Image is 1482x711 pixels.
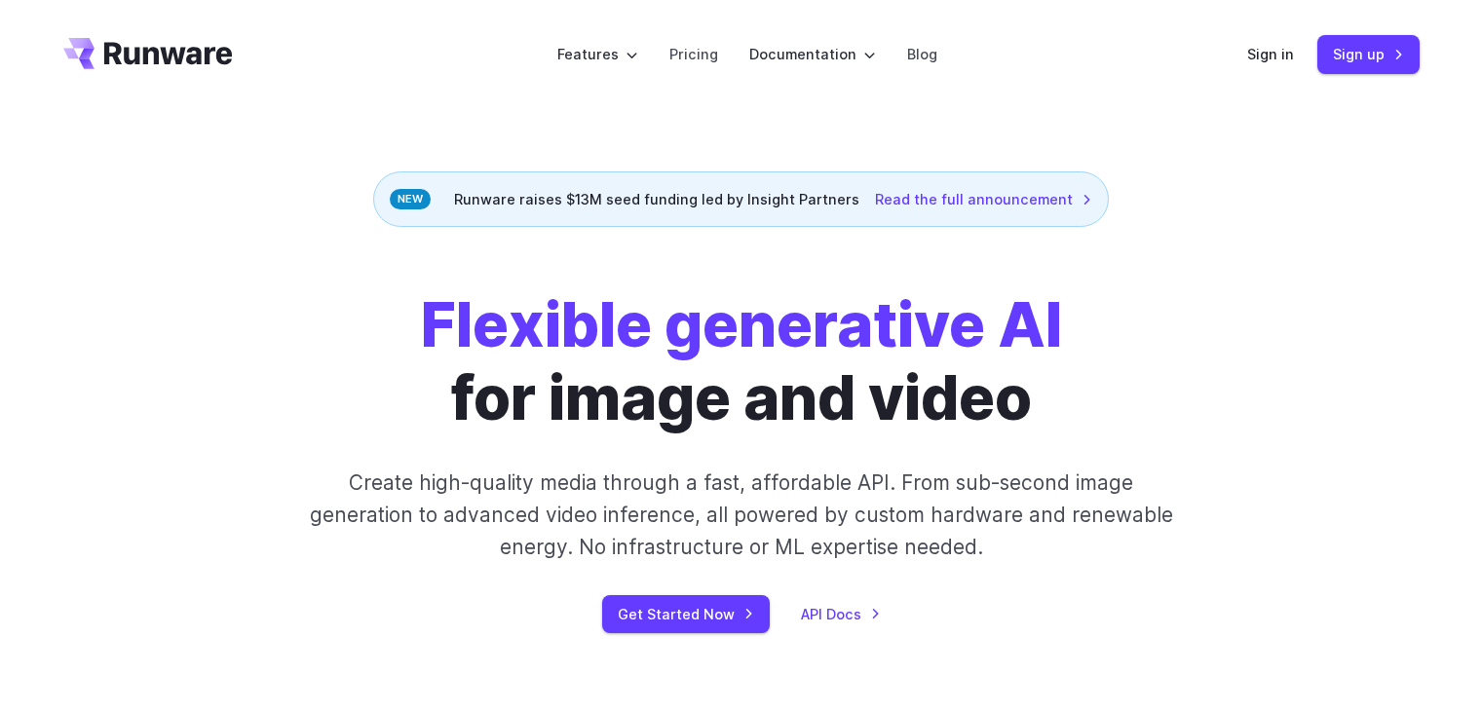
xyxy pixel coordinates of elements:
p: Create high-quality media through a fast, affordable API. From sub-second image generation to adv... [307,467,1175,564]
a: Blog [907,43,937,65]
a: Read the full announcement [875,188,1092,210]
strong: Flexible generative AI [421,288,1062,361]
a: Sign in [1247,43,1294,65]
label: Features [557,43,638,65]
a: Pricing [669,43,718,65]
a: API Docs [801,603,881,625]
label: Documentation [749,43,876,65]
div: Runware raises $13M seed funding led by Insight Partners [373,171,1109,227]
h1: for image and video [421,289,1062,435]
a: Sign up [1317,35,1420,73]
a: Go to / [63,38,233,69]
a: Get Started Now [602,595,770,633]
